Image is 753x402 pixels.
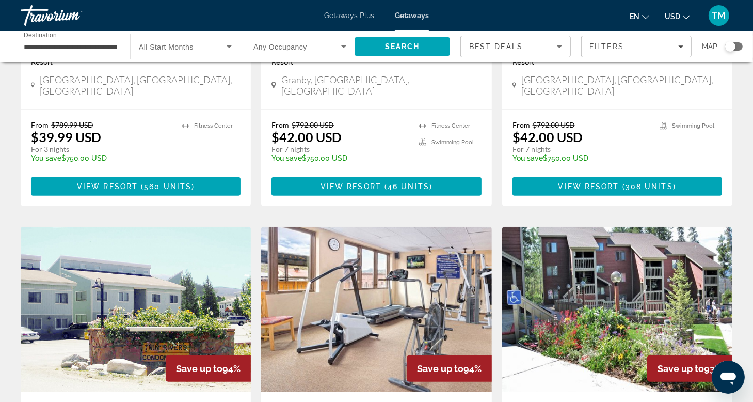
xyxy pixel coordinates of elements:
button: User Menu [706,5,732,26]
span: Fitness Center [431,122,470,129]
button: View Resort(46 units) [271,177,481,196]
span: From [271,120,289,129]
span: [GEOGRAPHIC_DATA], [GEOGRAPHIC_DATA], [GEOGRAPHIC_DATA] [40,74,241,97]
span: All Start Months [139,43,194,51]
span: You save [31,154,61,162]
span: View Resort [321,182,381,191]
span: From [512,120,530,129]
span: Search [385,42,420,51]
p: $750.00 USD [512,154,649,162]
p: $39.99 USD [31,129,101,145]
input: Select destination [24,41,117,53]
span: $792.00 USD [292,120,334,129]
span: USD [665,12,680,21]
span: Save up to [658,363,704,374]
span: Fitness Center [194,122,233,129]
span: $792.00 USD [533,120,575,129]
span: Swimming Pool [672,122,714,129]
p: $42.00 USD [512,129,583,145]
span: [GEOGRAPHIC_DATA], [GEOGRAPHIC_DATA], [GEOGRAPHIC_DATA] [521,74,722,97]
span: Save up to [417,363,463,374]
span: Destination [24,32,57,38]
span: TM [712,10,726,21]
a: Travorium [21,2,124,29]
img: Sapphire Resorts @ Twin Rivers Resort [21,227,251,392]
div: 94% [166,355,251,382]
button: Change language [630,9,649,24]
span: en [630,12,639,21]
span: Resort [512,58,534,66]
iframe: Button to launch messaging window [712,361,745,394]
p: $750.00 USD [271,154,408,162]
button: Change currency [665,9,690,24]
button: View Resort(308 units) [512,177,722,196]
p: $750.00 USD [31,154,171,162]
span: From [31,120,49,129]
p: For 7 nights [512,145,649,154]
p: For 7 nights [271,145,408,154]
span: You save [512,154,543,162]
p: $42.00 USD [271,129,342,145]
span: Any Occupancy [253,43,307,51]
img: Club Wyndham Durango - 5 Nights [261,227,491,392]
mat-select: Sort by [469,40,562,53]
span: Granby, [GEOGRAPHIC_DATA], [GEOGRAPHIC_DATA] [281,74,481,97]
a: Getaways [395,11,429,20]
span: ( ) [138,182,195,191]
span: Resort [271,58,293,66]
span: $789.99 USD [51,120,93,129]
span: Map [702,39,717,54]
span: Best Deals [469,42,523,51]
span: Resort [31,58,53,66]
img: Indian Peaks [502,227,732,392]
button: View Resort(560 units) [31,177,241,196]
span: 308 units [626,182,673,191]
span: ( ) [619,182,676,191]
span: 46 units [388,182,429,191]
span: You save [271,154,302,162]
p: For 3 nights [31,145,171,154]
span: 560 units [144,182,191,191]
span: View Resort [558,182,619,191]
button: Search [355,37,450,56]
span: Save up to [176,363,222,374]
div: 94% [407,355,492,382]
span: Filters [589,42,624,51]
span: Swimming Pool [431,139,474,146]
a: Getaways Plus [324,11,374,20]
span: ( ) [381,182,432,191]
button: Filters [581,36,692,57]
span: View Resort [77,182,138,191]
div: 93% [647,355,732,382]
